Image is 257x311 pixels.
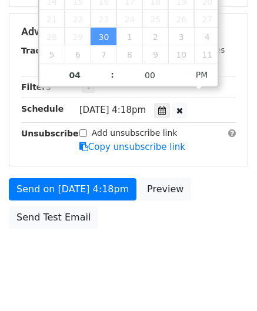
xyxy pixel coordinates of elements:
[186,63,218,86] span: Click to toggle
[142,45,168,63] span: October 9, 2025
[168,28,194,45] span: October 3, 2025
[9,178,136,200] a: Send on [DATE] 4:18pm
[142,28,168,45] span: October 2, 2025
[92,127,178,139] label: Add unsubscribe link
[142,10,168,28] span: September 25, 2025
[39,63,111,87] input: Hour
[21,25,236,38] h5: Advanced
[65,10,91,28] span: September 22, 2025
[39,45,65,63] span: October 5, 2025
[91,10,116,28] span: September 23, 2025
[116,10,142,28] span: September 24, 2025
[65,28,91,45] span: September 29, 2025
[91,28,116,45] span: September 30, 2025
[79,142,185,152] a: Copy unsubscribe link
[21,46,61,55] strong: Tracking
[21,82,51,92] strong: Filters
[39,28,65,45] span: September 28, 2025
[194,10,220,28] span: September 27, 2025
[168,10,194,28] span: September 26, 2025
[194,45,220,63] span: October 11, 2025
[114,63,186,87] input: Minute
[116,45,142,63] span: October 8, 2025
[111,63,114,86] span: :
[21,104,64,113] strong: Schedule
[168,45,194,63] span: October 10, 2025
[198,255,257,311] iframe: Chat Widget
[65,45,91,63] span: October 6, 2025
[39,10,65,28] span: September 21, 2025
[139,178,191,200] a: Preview
[21,129,79,138] strong: Unsubscribe
[194,28,220,45] span: October 4, 2025
[79,105,146,115] span: [DATE] 4:18pm
[116,28,142,45] span: October 1, 2025
[91,45,116,63] span: October 7, 2025
[9,206,98,229] a: Send Test Email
